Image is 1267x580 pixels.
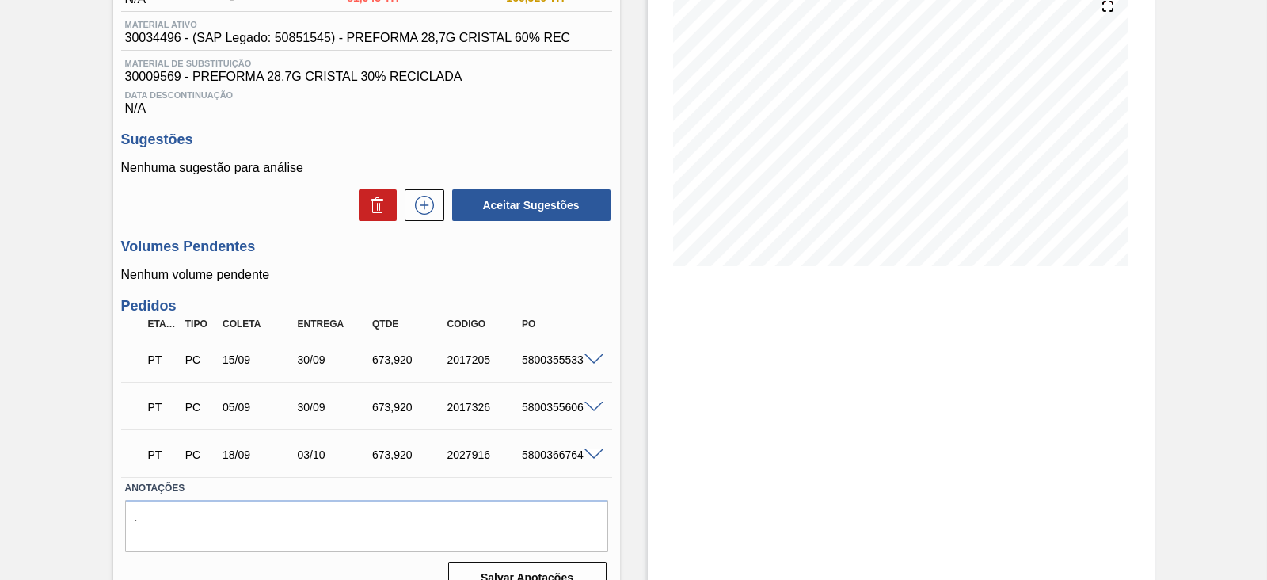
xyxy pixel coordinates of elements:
div: 05/09/2025 [219,401,301,414]
span: Material de Substituição [125,59,608,68]
span: Data Descontinuação [125,90,608,100]
div: 2017326 [443,401,526,414]
div: 673,920 [368,353,451,366]
div: Pedido em Trânsito [144,437,182,472]
div: Coleta [219,319,301,330]
div: 673,920 [368,401,451,414]
div: Tipo [181,319,219,330]
p: PT [148,401,178,414]
div: 30/09/2025 [294,401,376,414]
div: Pedido de Compra [181,401,219,414]
div: 15/09/2025 [219,353,301,366]
div: 5800366764 [518,448,600,461]
div: 03/10/2025 [294,448,376,461]
div: Qtde [368,319,451,330]
div: Pedido em Trânsito [144,342,182,377]
div: Pedido de Compra [181,448,219,461]
div: 673,920 [368,448,451,461]
div: Nova sugestão [397,189,444,221]
div: Etapa [144,319,182,330]
div: 30/09/2025 [294,353,376,366]
span: 30034496 - (SAP Legado: 50851545) - PREFORMA 28,7G CRISTAL 60% REC [125,31,571,45]
h3: Volumes Pendentes [121,238,612,255]
textarea: . [125,500,608,552]
div: Aceitar Sugestões [444,188,612,223]
label: Anotações [125,477,608,500]
div: PO [518,319,600,330]
h3: Pedidos [121,298,612,315]
p: Nenhuma sugestão para análise [121,161,612,175]
h3: Sugestões [121,132,612,148]
div: N/A [121,84,612,116]
p: PT [148,353,178,366]
div: 5800355606 [518,401,600,414]
div: Pedido de Compra [181,353,219,366]
div: 2017205 [443,353,526,366]
div: Entrega [294,319,376,330]
div: 18/09/2025 [219,448,301,461]
p: PT [148,448,178,461]
button: Aceitar Sugestões [452,189,611,221]
div: 2027916 [443,448,526,461]
p: Nenhum volume pendente [121,268,612,282]
div: Pedido em Trânsito [144,390,182,425]
div: 5800355533 [518,353,600,366]
span: Material ativo [125,20,571,29]
div: Código [443,319,526,330]
span: 30009569 - PREFORMA 28,7G CRISTAL 30% RECICLADA [125,70,608,84]
div: Excluir Sugestões [351,189,397,221]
